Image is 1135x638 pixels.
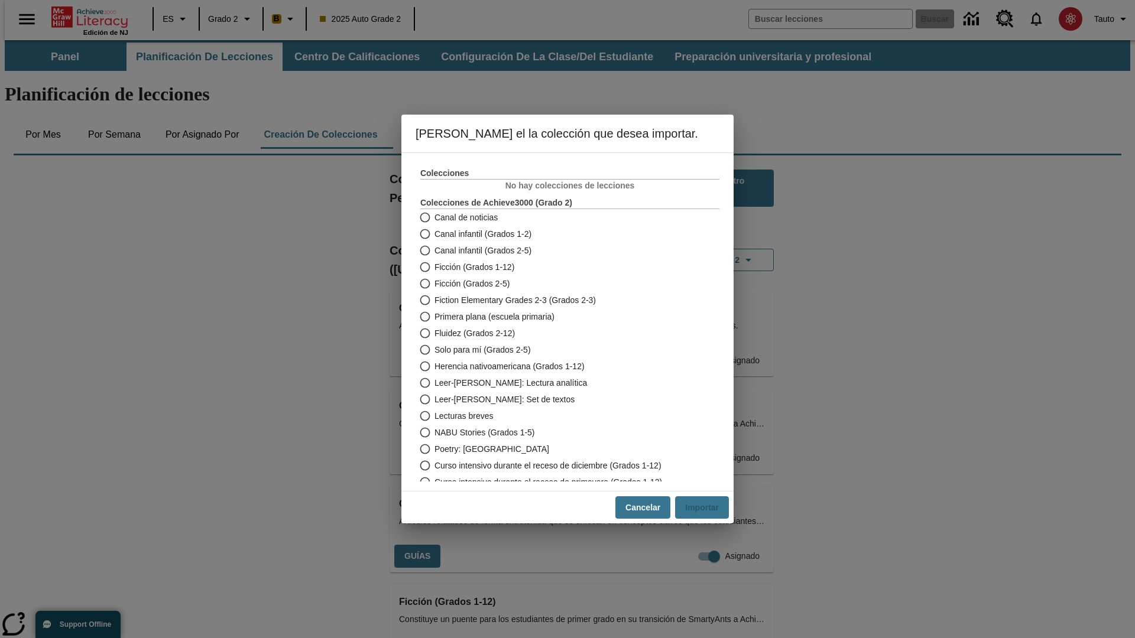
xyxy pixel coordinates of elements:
span: Curso intensivo durante el receso de primavera (Grados 1-12) [434,476,662,489]
span: Canal de noticias [434,211,498,224]
p: No hay colecciones de lecciones [420,180,719,192]
span: NABU Stories (Grados 1-5) [434,427,535,439]
span: Primera plana (escuela primaria) [434,311,554,323]
span: Canal infantil (Grados 1-2) [434,228,531,240]
span: Ficción (Grados 2-5) [434,278,510,290]
span: Ficción (Grados 1-12) [434,261,514,274]
span: Canal infantil (Grados 2-5) [434,245,531,257]
span: Lecturas breves [434,410,494,422]
span: Solo para mí (Grados 2-5) [434,344,531,356]
h3: Colecciones de Achieve3000 (Grado 2 ) [420,197,719,209]
span: Fiction Elementary Grades 2-3 (Grados 2-3) [434,294,596,307]
button: Cancelar [615,496,670,519]
span: Poetry: [GEOGRAPHIC_DATA] [434,443,549,455]
h3: Colecciones [420,167,719,179]
span: Leer-[PERSON_NAME]: Lectura analítica [434,377,587,389]
h6: [PERSON_NAME] el la colección que desea importar. [401,115,734,152]
span: Leer-[PERSON_NAME]: Set de textos [434,393,575,406]
span: Herencia nativoamericana (Grados 1-12) [434,360,585,373]
span: Curso intensivo durante el receso de diciembre (Grados 1-12) [434,460,661,472]
span: Fluidez (Grados 2-12) [434,327,515,340]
